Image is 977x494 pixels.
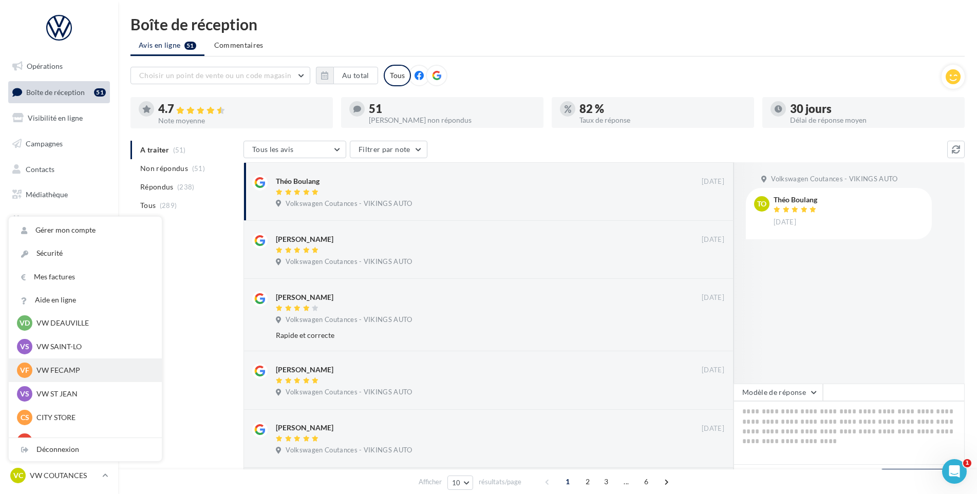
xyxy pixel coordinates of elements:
span: Non répondus [140,163,188,174]
span: VD [20,318,30,328]
a: Sécurité [9,242,162,265]
span: [DATE] [702,366,724,375]
span: VC [13,470,23,481]
span: Opérations [27,62,63,70]
span: Volkswagen Coutances - VIKINGS AUTO [286,199,412,208]
a: Médiathèque [6,184,112,205]
span: To [757,199,766,209]
span: [DATE] [702,293,724,302]
span: 6 [638,473,654,490]
div: Note moyenne [158,117,325,124]
a: Opérations [6,55,112,77]
a: Contacts [6,159,112,180]
span: 1 [559,473,576,490]
div: [PERSON_NAME] [276,423,333,433]
span: Commentaires [214,40,264,50]
iframe: Intercom live chat [942,459,967,484]
span: Volkswagen Coutances - VIKINGS AUTO [286,315,412,325]
div: Boîte de réception [130,16,965,32]
span: 10 [452,479,461,487]
div: [PERSON_NAME] [276,365,333,375]
span: [DATE] [702,177,724,186]
button: Modèle de réponse [734,384,823,401]
button: Au total [316,67,378,84]
a: Campagnes [6,133,112,155]
div: Rapide et correcte [276,330,657,340]
button: Tous les avis [243,141,346,158]
span: Choisir un point de vente ou un code magasin [139,71,291,80]
span: 1 [963,459,971,467]
span: Afficher [419,477,442,487]
div: Délai de réponse moyen [790,117,956,124]
p: VW DEAUVILLE [36,318,149,328]
button: Filtrer par note [350,141,427,158]
span: Visibilité en ligne [28,113,83,122]
span: [DATE] [702,235,724,244]
span: Répondus [140,182,174,192]
div: 30 jours [790,103,956,115]
p: VW ST JEAN [36,389,149,399]
p: VW COUTANCES [30,470,98,481]
div: Taux de réponse [579,117,746,124]
span: (51) [192,164,205,173]
span: Boîte de réception [26,87,85,96]
a: VC VW COUTANCES [8,466,110,485]
a: Campagnes DataOnDemand [6,269,112,299]
a: Calendrier [6,210,112,231]
span: Volkswagen Coutances - VIKINGS AUTO [286,257,412,267]
p: VW FECAMP [36,365,149,375]
div: 51 [369,103,535,115]
span: VS [20,341,29,352]
button: 10 [447,476,474,490]
span: Calendrier [26,216,60,224]
p: CITY STORE [36,412,149,423]
span: (289) [160,201,177,210]
span: VS [20,389,29,399]
button: Au total [333,67,378,84]
div: 4.7 [158,103,325,115]
a: Gérer mon compte [9,219,162,242]
div: Théo Boulang [276,176,320,186]
span: Volkswagen Coutances - VIKINGS AUTO [771,175,897,184]
div: Déconnexion [9,438,162,461]
span: 3 [598,473,614,490]
a: Boîte de réception51 [6,81,112,103]
span: CS [21,412,29,423]
span: [DATE] [774,218,796,227]
span: Volkswagen Coutances - VIKINGS AUTO [286,446,412,455]
span: 2 [579,473,596,490]
div: 51 [94,88,106,97]
span: Médiathèque [26,190,68,199]
div: Théo Boulang [774,196,819,203]
span: VP [20,436,30,446]
span: résultats/page [479,477,521,487]
button: Choisir un point de vente ou un code magasin [130,67,310,84]
span: Tous les avis [252,145,294,154]
span: ... [618,473,634,490]
span: Tous [140,200,156,211]
div: 82 % [579,103,746,115]
a: PLV et print personnalisable [6,235,112,265]
span: VF [20,365,29,375]
p: VW PONT AUDEMER [36,436,149,446]
div: [PERSON_NAME] non répondus [369,117,535,124]
span: Contacts [26,164,54,173]
span: Campagnes [26,139,63,148]
span: [DATE] [702,424,724,433]
a: Mes factures [9,265,162,289]
span: Volkswagen Coutances - VIKINGS AUTO [286,388,412,397]
span: (238) [177,183,195,191]
div: Tous [384,65,411,86]
div: [PERSON_NAME] [276,234,333,244]
a: Aide en ligne [9,289,162,312]
a: Visibilité en ligne [6,107,112,129]
p: VW SAINT-LO [36,341,149,352]
div: [PERSON_NAME] [276,292,333,302]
